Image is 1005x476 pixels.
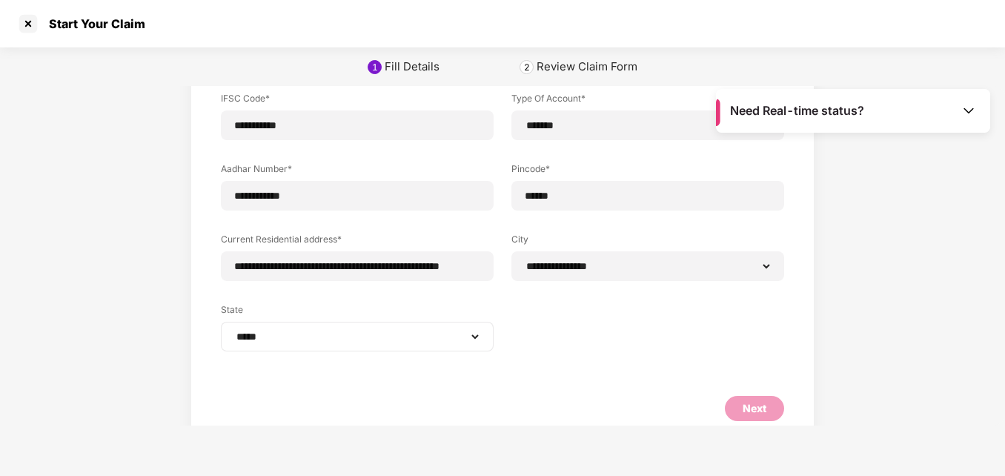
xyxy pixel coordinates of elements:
div: 1 [372,62,378,73]
label: Aadhar Number* [221,162,494,181]
span: Need Real-time status? [730,103,864,119]
div: Review Claim Form [537,59,637,74]
div: Fill Details [385,59,440,74]
div: Start Your Claim [40,16,145,31]
label: Type Of Account* [511,92,784,110]
label: Pincode* [511,162,784,181]
div: 2 [524,62,530,73]
div: Next [743,400,766,417]
label: Current Residential address* [221,233,494,251]
label: IFSC Code* [221,92,494,110]
label: City [511,233,784,251]
label: State [221,303,494,322]
img: Toggle Icon [961,103,976,118]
